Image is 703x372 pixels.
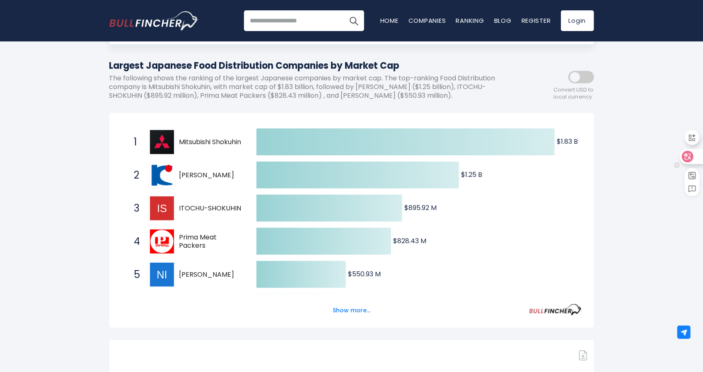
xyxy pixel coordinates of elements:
[456,16,484,25] a: Ranking
[404,203,437,213] text: $895.92 M
[130,201,138,215] span: 3
[150,163,174,187] img: Kato Sangyo
[130,168,138,182] span: 2
[109,59,519,72] h1: Largest Japanese Food Distribution Companies by Market Cap
[554,87,594,101] span: Convert USD to local currency
[380,16,399,25] a: Home
[150,229,174,254] img: Prima Meat Packers
[557,137,578,146] text: $1.83 B
[130,234,138,249] span: 4
[408,16,446,25] a: Companies
[109,11,199,30] img: Bullfincher logo
[393,236,426,246] text: $828.43 M
[348,269,381,279] text: $550.93 M
[130,268,138,282] span: 5
[179,171,242,180] span: [PERSON_NAME]
[343,10,364,31] button: Search
[179,204,242,213] span: ITOCHU-SHOKUHIN
[150,196,174,220] img: ITOCHU-SHOKUHIN
[328,304,375,317] button: Show more...
[179,233,242,251] span: Prima Meat Packers
[150,130,174,154] img: Mitsubishi Shokuhin
[461,170,482,179] text: $1.25 B
[494,16,512,25] a: Blog
[179,138,242,147] span: Mitsubishi Shokuhin
[130,135,138,149] span: 1
[522,16,551,25] a: Register
[109,11,198,30] a: Go to homepage
[109,74,519,100] p: The following shows the ranking of the largest Japanese companies by market cap. The top-ranking ...
[179,271,242,279] span: [PERSON_NAME]
[561,10,594,31] a: Login
[150,263,174,287] img: Nishimoto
